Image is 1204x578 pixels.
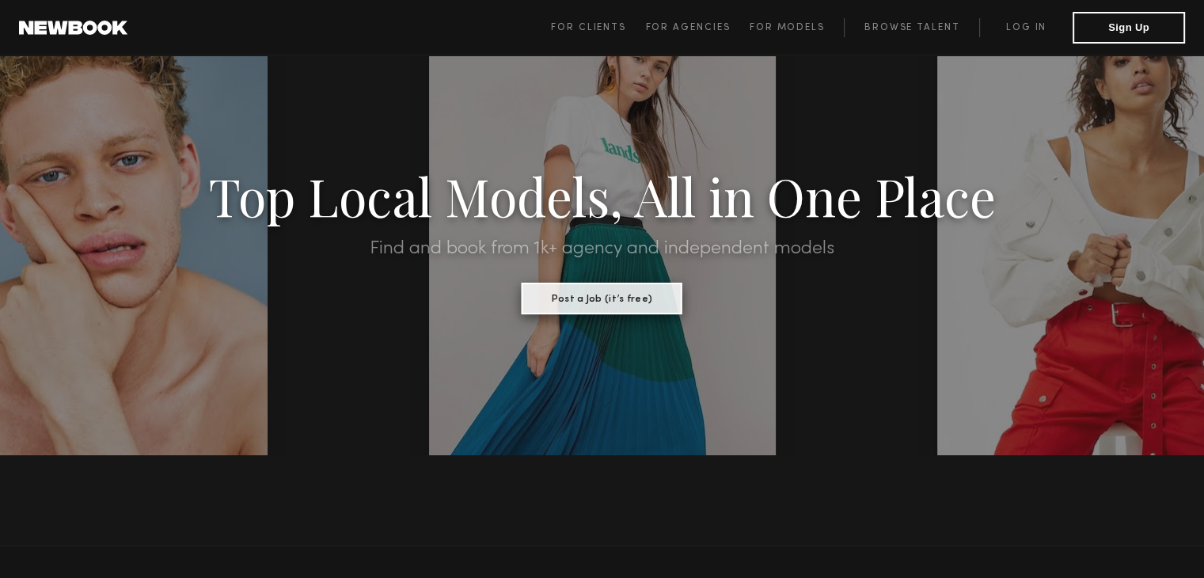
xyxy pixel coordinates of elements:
[750,18,845,37] a: For Models
[979,18,1073,37] a: Log in
[1073,12,1185,44] button: Sign Up
[844,18,979,37] a: Browse Talent
[522,283,682,314] button: Post a Job (it’s free)
[522,289,682,306] a: Post a Job (it’s free)
[90,239,1114,258] h2: Find and book from 1k+ agency and independent models
[750,23,825,32] span: For Models
[551,23,626,32] span: For Clients
[645,18,749,37] a: For Agencies
[90,171,1114,220] h1: Top Local Models, All in One Place
[551,18,645,37] a: For Clients
[645,23,730,32] span: For Agencies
